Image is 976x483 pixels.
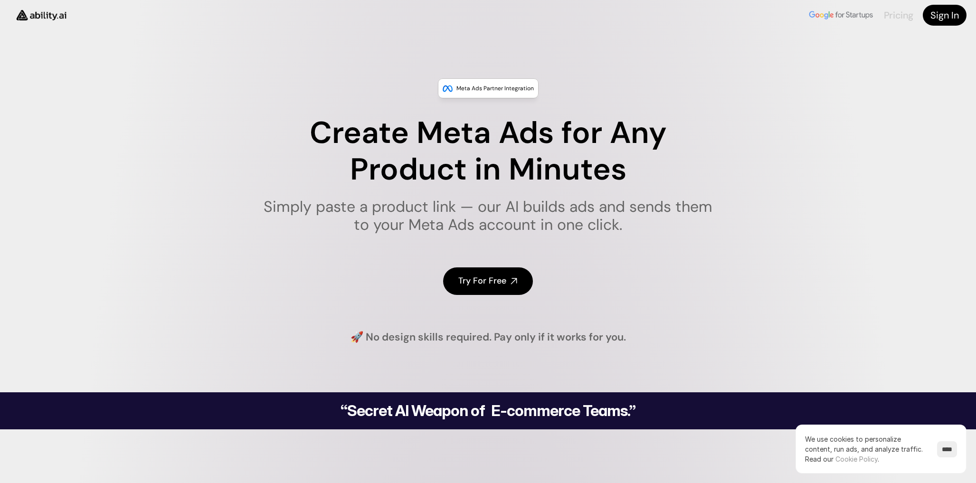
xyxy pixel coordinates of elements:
[257,115,719,188] h1: Create Meta Ads for Any Product in Minutes
[923,5,967,26] a: Sign In
[257,198,719,234] h1: Simply paste a product link — our AI builds ads and sends them to your Meta Ads account in one cl...
[805,455,879,463] span: Read our .
[805,434,928,464] p: We use cookies to personalize content, run ads, and analyze traffic.
[884,9,913,21] a: Pricing
[458,275,506,287] h4: Try For Free
[930,9,959,22] h4: Sign In
[835,455,878,463] a: Cookie Policy
[456,84,534,93] p: Meta Ads Partner Integration
[316,403,660,418] h2: “Secret AI Weapon of E-commerce Teams.”
[443,267,533,294] a: Try For Free
[351,330,626,345] h4: 🚀 No design skills required. Pay only if it works for you.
